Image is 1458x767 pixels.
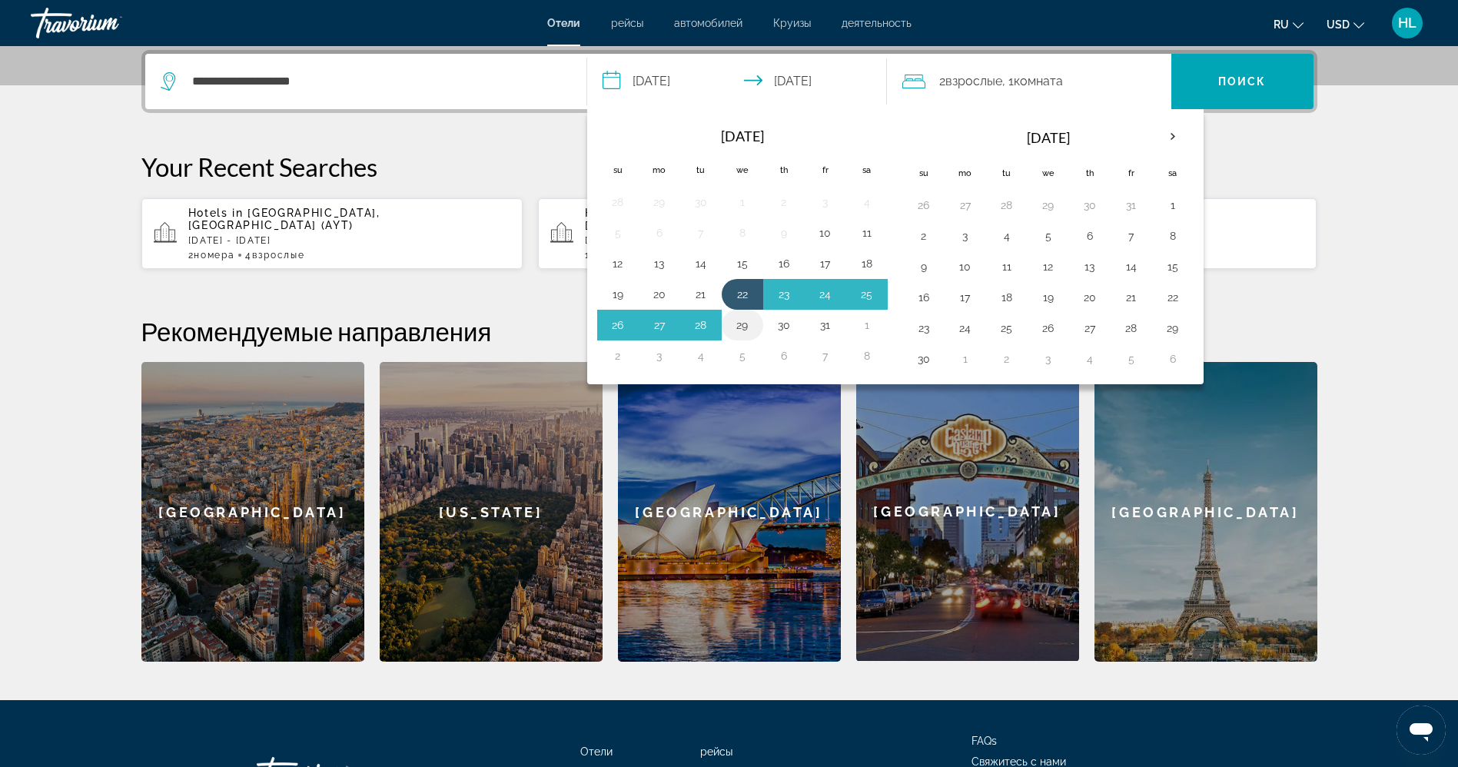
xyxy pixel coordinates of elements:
button: Day 4 [1078,348,1102,370]
a: Круизы [773,17,811,29]
button: Search [1171,54,1314,109]
button: Day 15 [1161,256,1185,277]
p: [DATE] - [DATE] [585,235,908,246]
button: Day 20 [1078,287,1102,308]
a: Travorium [31,3,184,43]
button: Day 24 [813,284,838,305]
button: Hotels in [GEOGRAPHIC_DATA], [GEOGRAPHIC_DATA] (AYT)[DATE] - [DATE]2номера4Взрослые [141,198,523,270]
button: Day 5 [730,345,755,367]
button: Day 3 [953,225,978,247]
button: Day 1 [1161,194,1185,216]
button: Day 30 [772,314,796,336]
span: Поиск [1218,75,1267,88]
button: Day 12 [606,253,630,274]
button: User Menu [1387,7,1427,39]
button: Day 9 [772,222,796,244]
button: Day 9 [912,256,936,277]
button: Day 27 [647,314,672,336]
button: Day 26 [606,314,630,336]
table: Left calendar grid [597,119,888,371]
span: USD [1327,18,1350,31]
button: Day 6 [647,222,672,244]
button: Next month [1152,119,1194,154]
button: Change language [1274,13,1304,35]
button: Day 12 [1036,256,1061,277]
button: Day 7 [1119,225,1144,247]
button: Day 3 [1036,348,1061,370]
span: Hotels in [188,207,244,219]
button: Day 10 [813,222,838,244]
button: Day 2 [606,345,630,367]
button: Day 1 [953,348,978,370]
button: Day 28 [1119,317,1144,339]
table: Right calendar grid [903,119,1194,374]
button: Day 16 [912,287,936,308]
button: Day 29 [1161,317,1185,339]
a: автомобилей [674,17,742,29]
button: Day 22 [1161,287,1185,308]
button: Day 4 [689,345,713,367]
a: New York[US_STATE] [380,362,603,662]
button: Day 13 [1078,256,1102,277]
button: Day 2 [912,225,936,247]
a: Отели [547,17,580,29]
button: Day 29 [730,314,755,336]
div: [GEOGRAPHIC_DATA] [1094,362,1317,662]
button: Day 23 [912,317,936,339]
button: Day 6 [772,345,796,367]
button: Day 7 [689,222,713,244]
span: [GEOGRAPHIC_DATA], [GEOGRAPHIC_DATA] (AYT) [585,207,777,231]
a: FAQs [971,735,997,747]
span: 1 [585,250,636,261]
button: Day 4 [855,191,879,213]
button: Day 4 [995,225,1019,247]
a: деятельность [842,17,912,29]
h2: Рекомендуемые направления [141,316,1317,347]
button: Day 27 [1078,317,1102,339]
button: Day 19 [1036,287,1061,308]
div: Search widget [145,54,1314,109]
button: Day 21 [1119,287,1144,308]
button: Day 22 [730,284,755,305]
button: Day 2 [772,191,796,213]
button: Day 8 [730,222,755,244]
button: Day 25 [995,317,1019,339]
button: Day 10 [953,256,978,277]
button: Day 21 [689,284,713,305]
button: Select check in and out date [587,54,887,109]
p: Your Recent Searches [141,151,1317,182]
span: ru [1274,18,1289,31]
button: Day 31 [1119,194,1144,216]
button: Day 11 [995,256,1019,277]
button: Day 23 [772,284,796,305]
button: Day 28 [689,314,713,336]
span: Взрослые [945,74,1002,88]
th: [DATE] [945,119,1152,156]
button: Day 5 [1119,348,1144,370]
button: Day 5 [1036,225,1061,247]
button: Day 24 [953,317,978,339]
button: Day 11 [855,222,879,244]
button: Day 30 [1078,194,1102,216]
button: Day 3 [813,191,838,213]
button: Day 20 [647,284,672,305]
button: Day 29 [1036,194,1061,216]
button: Day 26 [912,194,936,216]
span: , 1 [1002,71,1063,92]
div: [GEOGRAPHIC_DATA] [141,362,364,662]
button: Day 29 [647,191,672,213]
button: Day 19 [606,284,630,305]
a: рейсы [700,745,732,758]
span: 2 [939,71,1002,92]
button: Day 5 [606,222,630,244]
button: Day 1 [855,314,879,336]
button: Day 30 [912,348,936,370]
a: Отели [580,745,613,758]
p: [DATE] - [DATE] [188,235,511,246]
span: Взрослые [252,250,304,261]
